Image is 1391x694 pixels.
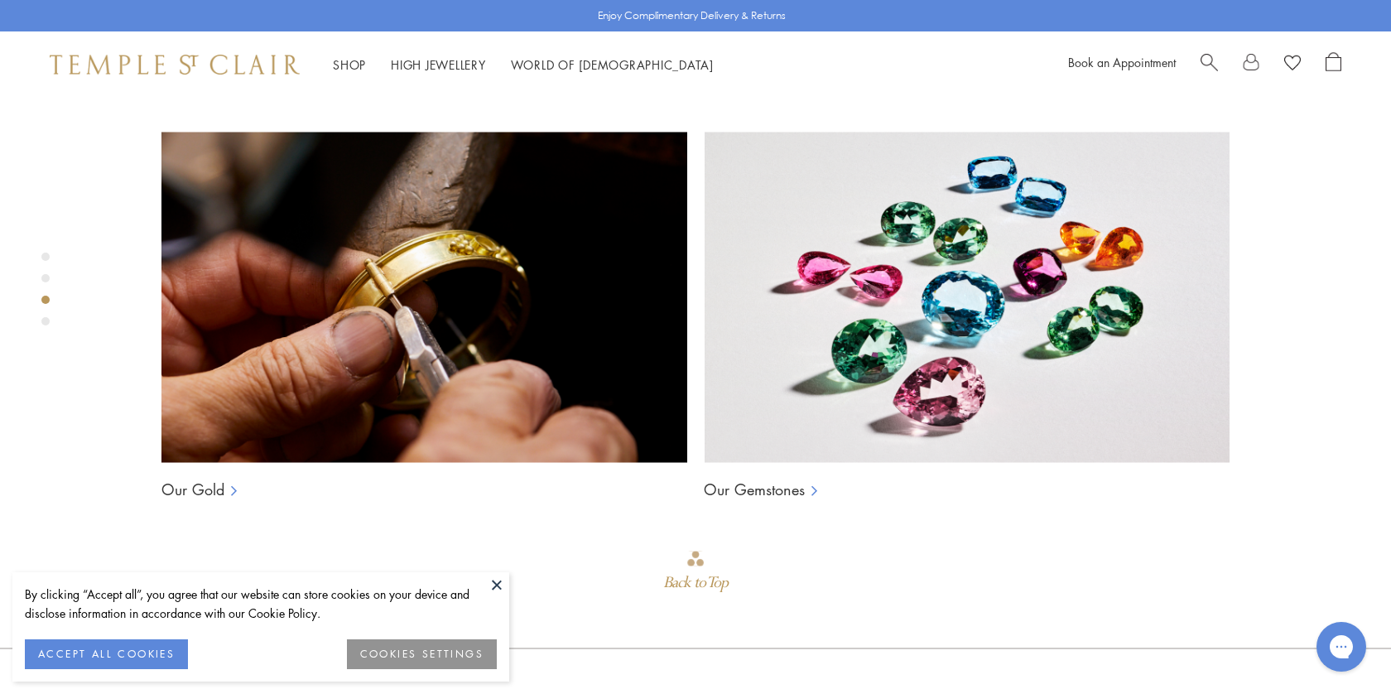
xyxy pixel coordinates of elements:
div: Back to Top [663,568,728,598]
a: World of [DEMOGRAPHIC_DATA]World of [DEMOGRAPHIC_DATA] [511,56,714,73]
a: Open Shopping Bag [1326,52,1341,77]
iframe: Gorgias live chat messenger [1308,616,1374,677]
div: Go to top [663,549,728,598]
a: High JewelleryHigh Jewellery [391,56,486,73]
a: Search [1201,52,1218,77]
a: Book an Appointment [1068,54,1176,70]
nav: Main navigation [333,55,714,75]
a: Our Gold [161,480,224,499]
div: Product gallery navigation [41,248,50,339]
p: Enjoy Complimentary Delivery & Returns [598,7,786,24]
img: Temple St. Clair [50,55,300,75]
img: Ball Chains [704,132,1230,463]
button: ACCEPT ALL COOKIES [25,639,188,669]
button: COOKIES SETTINGS [347,639,497,669]
a: View Wishlist [1284,52,1301,77]
a: Our Gemstones [704,480,805,499]
img: Ball Chains [161,132,687,463]
div: By clicking “Accept all”, you agree that our website can store cookies on your device and disclos... [25,585,497,623]
a: ShopShop [333,56,366,73]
